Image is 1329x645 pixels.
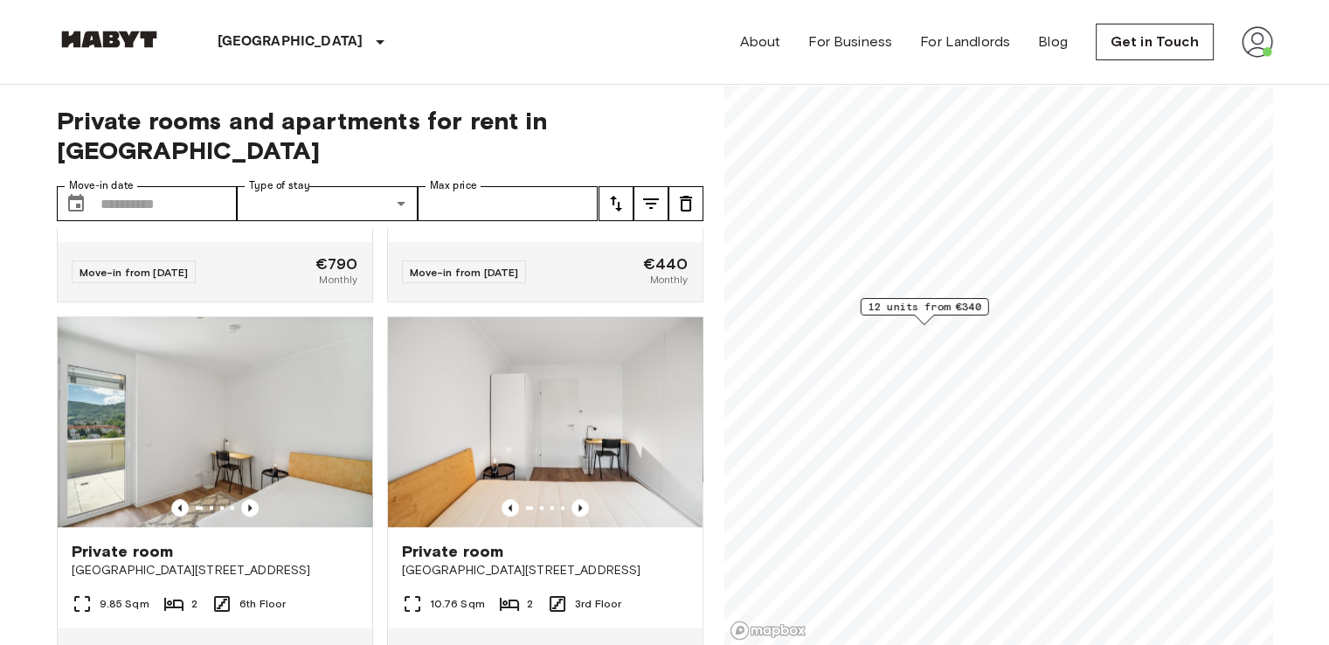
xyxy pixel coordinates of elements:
[575,596,621,612] span: 3rd Floor
[249,178,310,193] label: Type of stay
[633,186,668,221] button: tune
[57,106,703,165] span: Private rooms and apartments for rent in [GEOGRAPHIC_DATA]
[808,31,892,52] a: For Business
[502,499,519,517] button: Previous image
[80,266,189,279] span: Move-in from [DATE]
[730,621,806,641] a: Mapbox logo
[58,317,372,527] img: Marketing picture of unit AT-21-001-111-01
[668,186,703,221] button: tune
[57,31,162,48] img: Habyt
[1096,24,1214,60] a: Get in Touch
[191,596,197,612] span: 2
[72,562,358,579] span: [GEOGRAPHIC_DATA][STREET_ADDRESS]
[740,31,781,52] a: About
[410,266,519,279] span: Move-in from [DATE]
[171,499,189,517] button: Previous image
[430,596,485,612] span: 10.76 Sqm
[315,256,358,272] span: €790
[527,596,533,612] span: 2
[100,596,149,612] span: 9.85 Sqm
[920,31,1010,52] a: For Landlords
[1242,26,1273,58] img: avatar
[59,186,93,221] button: Choose date
[643,256,689,272] span: €440
[72,541,174,562] span: Private room
[649,272,688,288] span: Monthly
[402,562,689,579] span: [GEOGRAPHIC_DATA][STREET_ADDRESS]
[218,31,363,52] p: [GEOGRAPHIC_DATA]
[599,186,633,221] button: tune
[319,272,357,288] span: Monthly
[402,541,504,562] span: Private room
[239,596,286,612] span: 6th Floor
[388,317,703,527] img: Marketing picture of unit AT-21-001-046-02
[571,499,589,517] button: Previous image
[69,178,134,193] label: Move-in date
[860,298,988,325] div: Map marker
[430,178,477,193] label: Max price
[241,499,259,517] button: Previous image
[868,299,980,315] span: 12 units from €340
[1038,31,1068,52] a: Blog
